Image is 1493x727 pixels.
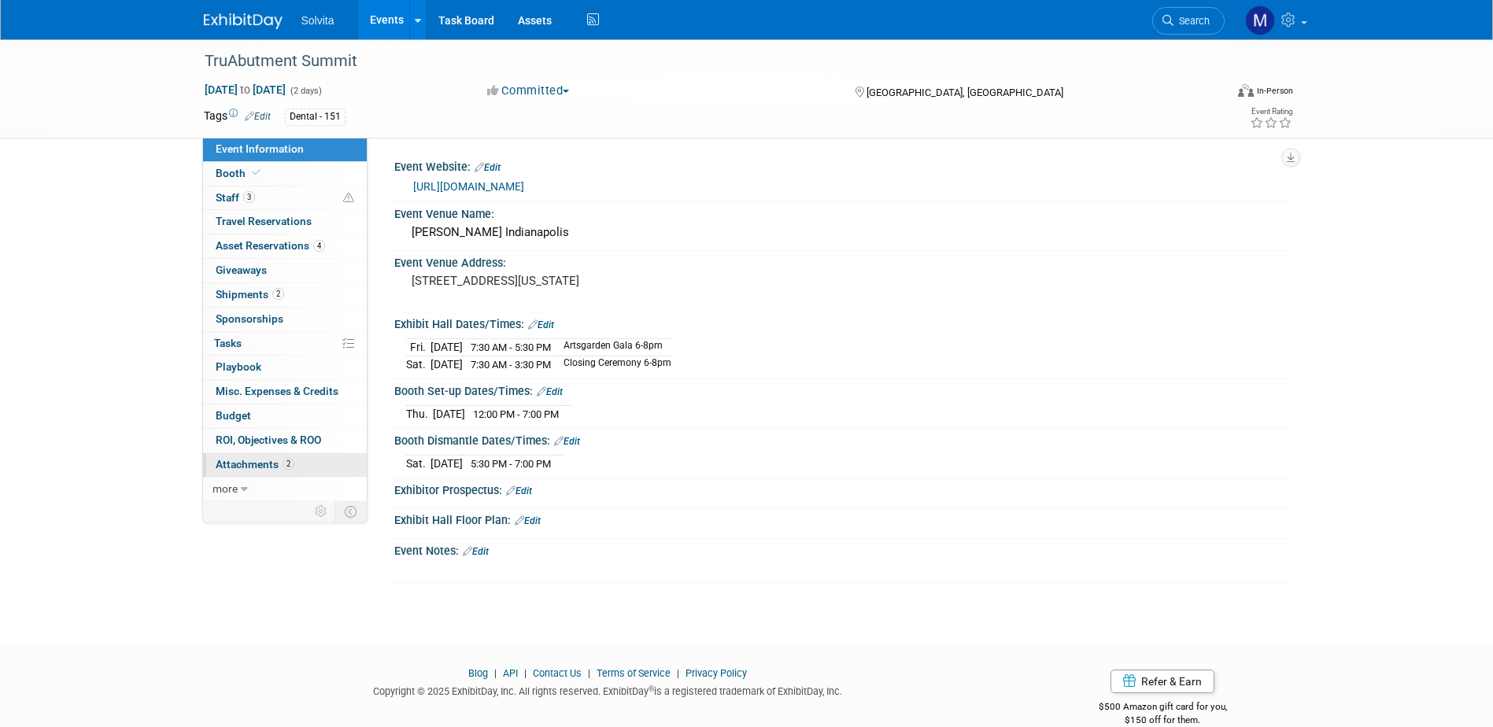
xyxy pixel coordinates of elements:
a: Misc. Expenses & Credits [203,380,367,404]
span: Budget [216,409,251,422]
a: [URL][DOMAIN_NAME] [413,180,524,193]
a: Edit [537,386,563,397]
div: Exhibit Hall Dates/Times: [394,312,1290,333]
td: Sat. [406,456,431,472]
span: Tasks [214,337,242,349]
span: 2 [283,458,294,470]
span: to [238,83,253,96]
span: Playbook [216,360,261,373]
span: more [212,482,238,495]
td: [DATE] [431,339,463,356]
td: Personalize Event Tab Strip [308,501,335,522]
a: Refer & Earn [1111,670,1214,693]
div: Event Venue Address: [394,251,1290,271]
a: Event Information [203,138,367,161]
a: Search [1152,7,1225,35]
sup: ® [649,685,654,693]
span: Staff [216,191,255,204]
a: Edit [554,436,580,447]
button: Committed [482,83,575,99]
a: API [503,667,518,679]
td: Fri. [406,339,431,356]
a: Travel Reservations [203,210,367,234]
span: Giveaways [216,264,267,276]
span: [GEOGRAPHIC_DATA], [GEOGRAPHIC_DATA] [867,87,1063,98]
a: Terms of Service [597,667,671,679]
a: Edit [515,515,541,526]
img: Matthew Burns [1245,6,1275,35]
span: | [490,667,501,679]
a: more [203,478,367,501]
img: ExhibitDay [204,13,283,29]
td: [DATE] [431,356,463,373]
div: Booth Dismantle Dates/Times: [394,429,1290,449]
span: Shipments [216,288,284,301]
span: ROI, Objectives & ROO [216,434,321,446]
a: Attachments2 [203,453,367,477]
a: Sponsorships [203,308,367,331]
i: Booth reservation complete [253,168,261,177]
div: Event Rating [1250,108,1292,116]
span: | [520,667,530,679]
a: Edit [528,319,554,330]
span: | [673,667,683,679]
td: Toggle Event Tabs [334,501,367,522]
a: Giveaways [203,259,367,282]
span: 3 [243,191,255,203]
span: Misc. Expenses & Credits [216,385,338,397]
a: Budget [203,404,367,428]
div: Event Website: [394,155,1290,175]
span: 7:30 AM - 5:30 PM [471,341,551,353]
div: Event Format [1132,82,1294,105]
span: Solvita [301,14,334,27]
span: (2 days) [289,86,322,96]
a: ROI, Objectives & ROO [203,429,367,452]
span: 5:30 PM - 7:00 PM [471,458,551,470]
a: Tasks [203,332,367,356]
a: Playbook [203,356,367,379]
span: Sponsorships [216,312,283,325]
pre: [STREET_ADDRESS][US_STATE] [412,274,750,288]
span: 12:00 PM - 7:00 PM [473,408,559,420]
td: [DATE] [433,406,465,423]
span: 2 [272,288,284,300]
span: 7:30 AM - 3:30 PM [471,359,551,371]
div: Booth Set-up Dates/Times: [394,379,1290,400]
div: Event Notes: [394,539,1290,559]
div: Dental - 151 [285,109,346,125]
div: $150 off for them. [1036,714,1290,727]
td: Closing Ceremony 6-8pm [554,356,671,373]
a: Edit [506,485,532,496]
td: Tags [204,108,271,126]
span: Booth [216,167,264,179]
span: [DATE] [DATE] [204,83,286,97]
span: Travel Reservations [216,215,312,227]
div: [PERSON_NAME] Indianapolis [406,220,1278,245]
td: Thu. [406,406,433,423]
td: Sat. [406,356,431,373]
a: Edit [245,111,271,122]
a: Staff3 [203,186,367,210]
span: Search [1173,15,1210,27]
a: Blog [468,667,488,679]
a: Edit [475,162,501,173]
td: [DATE] [431,456,463,472]
div: $500 Amazon gift card for you, [1036,690,1290,726]
td: Artsgarden Gala 6-8pm [554,339,671,356]
a: Booth [203,162,367,186]
a: Shipments2 [203,283,367,307]
div: TruAbutment Summit [199,47,1201,76]
span: Event Information [216,142,304,155]
a: Asset Reservations4 [203,234,367,258]
div: Exhibitor Prospectus: [394,478,1290,499]
a: Edit [463,546,489,557]
span: | [584,667,594,679]
span: Potential Scheduling Conflict -- at least one attendee is tagged in another overlapping event. [343,191,354,205]
div: Exhibit Hall Floor Plan: [394,508,1290,529]
div: Copyright © 2025 ExhibitDay, Inc. All rights reserved. ExhibitDay is a registered trademark of Ex... [204,681,1013,699]
img: Format-Inperson.png [1238,84,1254,97]
span: Asset Reservations [216,239,325,252]
div: Event Venue Name: [394,202,1290,222]
div: In-Person [1256,85,1293,97]
span: Attachments [216,458,294,471]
